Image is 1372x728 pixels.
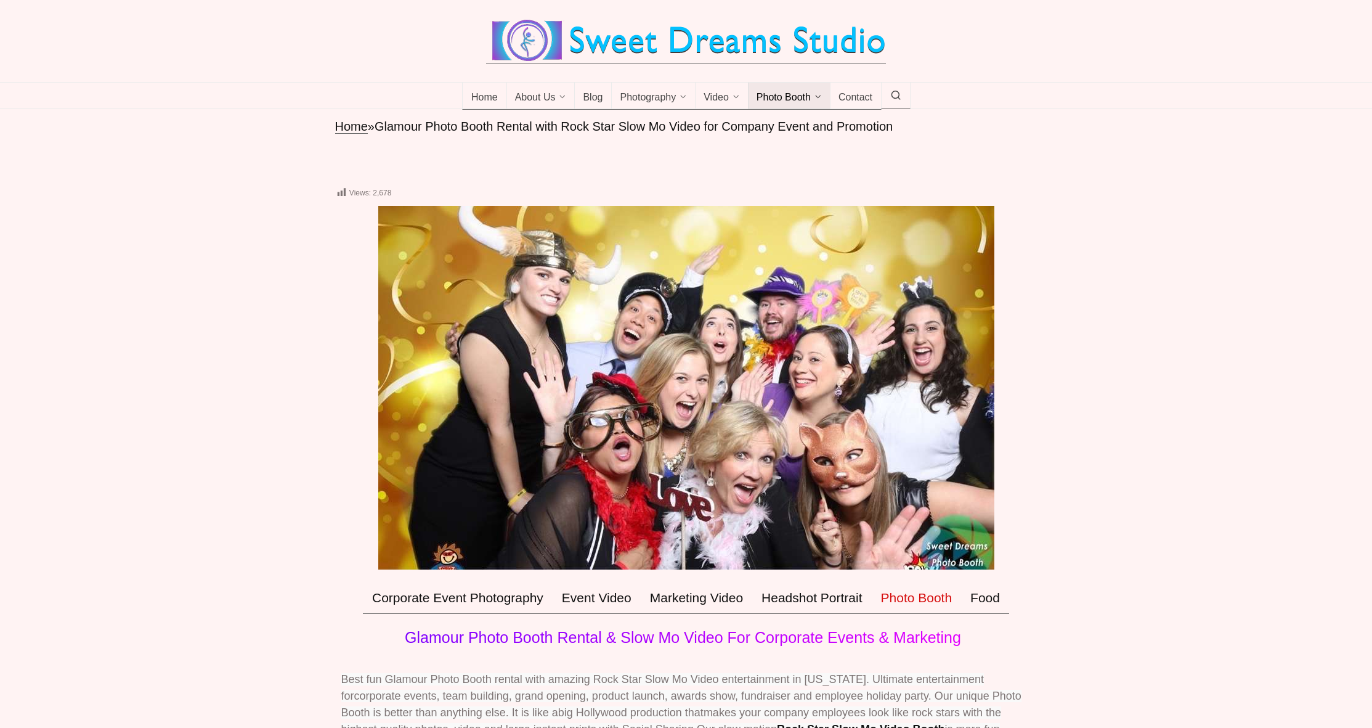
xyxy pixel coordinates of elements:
span: Glamour Photo Booth Rental with Rock Star Slow Mo Video for Company Event and Promotion [375,120,893,133]
img: photo booth party rental corporate event entertainment fundraiser new jersey new york team building [378,206,994,570]
a: Marketing Video [641,582,752,614]
span: 2,678 [373,189,391,197]
a: Home [335,120,368,134]
a: Video [695,83,749,110]
span: big Hollywood production that [558,706,704,719]
a: Corporate Event Photography [363,582,553,614]
a: Event Video [553,582,641,614]
a: Headshot Portrait [752,582,871,614]
span: » [368,120,375,133]
span: Photo Booth [757,92,811,104]
span: Home [471,92,498,104]
span: Views: [349,189,371,197]
nav: breadcrumbs [335,118,1037,135]
span: ur unique Photo Booth is better than anything else. It is like a [341,690,1021,719]
span: Blog [583,92,603,104]
span: corporate events, team building, grand opening, product launch, awards show, fundraiser and emplo... [354,690,943,702]
img: Best Wedding Event Photography Photo Booth Videography NJ NY [486,18,886,63]
a: Home [462,83,507,110]
a: Photo Booth [748,83,830,110]
span: Glamour Photo Booth Rental & Slow Mo Video For Corporate Events & Marketing [405,629,961,646]
a: Photo Booth [872,582,962,614]
a: About Us [506,83,575,110]
span: Contact [838,92,872,104]
span: Photography [620,92,676,104]
span: Video [704,92,729,104]
a: Blog [574,83,612,110]
span: About Us [515,92,556,104]
a: Photography [611,83,696,110]
a: Food [961,582,1009,614]
span: Best fun Glamour Photo Booth rental with amazing Rock Star Slow Mo Video entertainment in [US_STA... [341,673,984,702]
a: Contact [830,83,882,110]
